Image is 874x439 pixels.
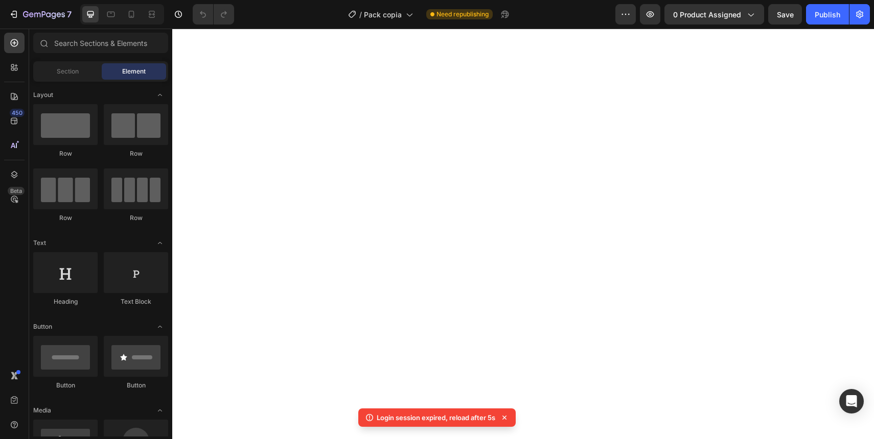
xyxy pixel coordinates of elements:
[33,90,53,100] span: Layout
[104,213,168,223] div: Row
[104,381,168,390] div: Button
[364,9,402,20] span: Pack copia
[359,9,362,20] span: /
[152,402,168,419] span: Toggle open
[377,412,495,423] p: Login session expired, reload after 5s
[67,8,72,20] p: 7
[104,297,168,306] div: Text Block
[436,10,489,19] span: Need republishing
[33,33,168,53] input: Search Sections & Elements
[172,29,874,439] iframe: Design area
[777,10,794,19] span: Save
[33,381,98,390] div: Button
[815,9,840,20] div: Publish
[768,4,802,25] button: Save
[33,297,98,306] div: Heading
[33,406,51,415] span: Media
[806,4,849,25] button: Publish
[122,67,146,76] span: Element
[104,149,168,158] div: Row
[664,4,764,25] button: 0 product assigned
[152,235,168,251] span: Toggle open
[152,87,168,103] span: Toggle open
[839,389,864,413] div: Open Intercom Messenger
[673,9,741,20] span: 0 product assigned
[57,67,79,76] span: Section
[193,4,234,25] div: Undo/Redo
[33,213,98,223] div: Row
[10,109,25,117] div: 450
[4,4,76,25] button: 7
[152,319,168,335] span: Toggle open
[8,187,25,195] div: Beta
[33,322,52,331] span: Button
[33,149,98,158] div: Row
[33,238,46,248] span: Text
